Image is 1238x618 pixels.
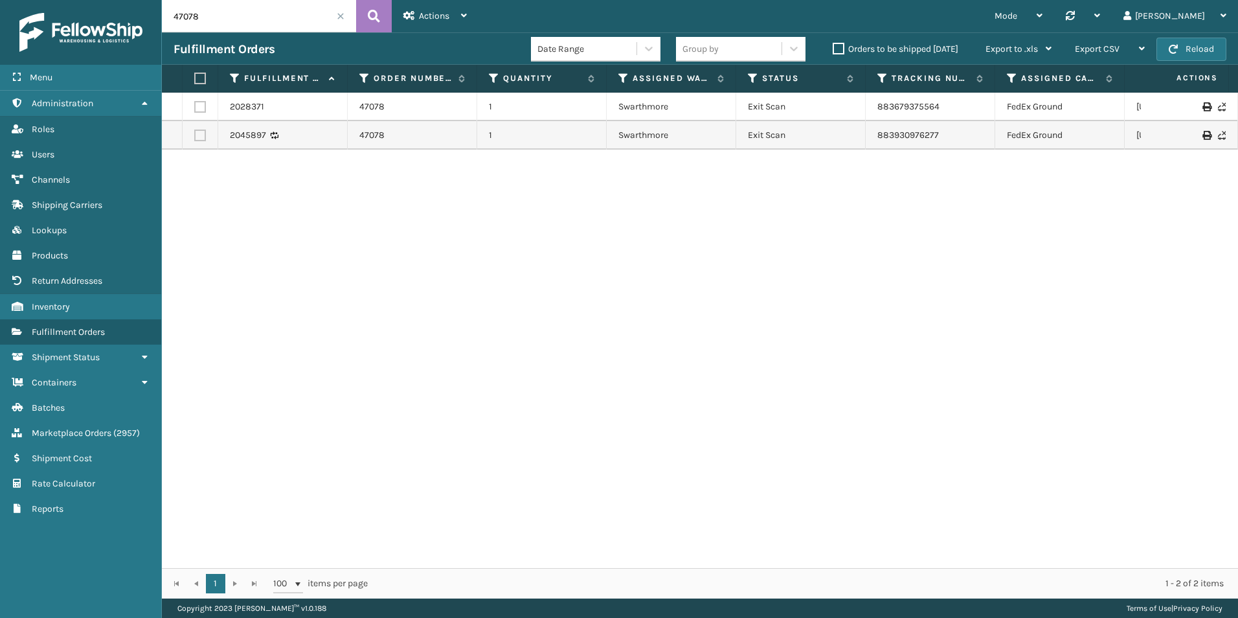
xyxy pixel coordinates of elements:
[32,301,70,312] span: Inventory
[995,121,1125,150] td: FedEx Ground
[386,577,1224,590] div: 1 - 2 of 2 items
[1202,102,1210,111] i: Print Label
[244,73,322,84] label: Fulfillment Order Id
[995,93,1125,121] td: FedEx Ground
[32,275,102,286] span: Return Addresses
[877,130,939,141] a: 883930976277
[32,402,65,413] span: Batches
[359,129,385,142] a: 47078
[113,428,140,439] span: ( 2957 )
[32,352,100,363] span: Shipment Status
[206,574,225,593] a: 1
[1127,599,1222,618] div: |
[32,98,93,109] span: Administration
[892,73,970,84] label: Tracking Number
[174,41,275,57] h3: Fulfillment Orders
[477,121,607,150] td: 1
[32,225,67,236] span: Lookups
[230,129,266,142] a: 2045897
[30,72,52,83] span: Menu
[32,377,76,388] span: Containers
[32,149,54,160] span: Users
[359,100,385,113] a: 47078
[32,200,102,211] span: Shipping Carriers
[477,93,607,121] td: 1
[32,453,92,464] span: Shipment Cost
[736,121,866,150] td: Exit Scan
[1127,604,1171,613] a: Terms of Use
[1136,67,1226,89] span: Actions
[32,174,70,185] span: Channels
[1218,131,1226,140] i: Never Shipped
[762,73,840,84] label: Status
[273,577,293,590] span: 100
[177,599,326,618] p: Copyright 2023 [PERSON_NAME]™ v 1.0.188
[607,93,736,121] td: Swarthmore
[633,73,711,84] label: Assigned Warehouse
[985,43,1038,54] span: Export to .xls
[1075,43,1120,54] span: Export CSV
[273,574,368,593] span: items per page
[1156,38,1226,61] button: Reload
[736,93,866,121] td: Exit Scan
[32,124,54,135] span: Roles
[32,250,68,261] span: Products
[1202,131,1210,140] i: Print Label
[32,503,63,514] span: Reports
[1021,73,1099,84] label: Assigned Carrier Service
[374,73,452,84] label: Order Number
[877,101,940,112] a: 883679375564
[607,121,736,150] td: Swarthmore
[32,478,95,489] span: Rate Calculator
[995,10,1017,21] span: Mode
[537,42,638,56] div: Date Range
[682,42,719,56] div: Group by
[419,10,449,21] span: Actions
[19,13,142,52] img: logo
[1218,102,1226,111] i: Never Shipped
[833,43,958,54] label: Orders to be shipped [DATE]
[32,326,105,338] span: Fulfillment Orders
[32,428,111,439] span: Marketplace Orders
[230,100,264,113] a: 2028371
[1173,604,1222,613] a: Privacy Policy
[503,73,581,84] label: Quantity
